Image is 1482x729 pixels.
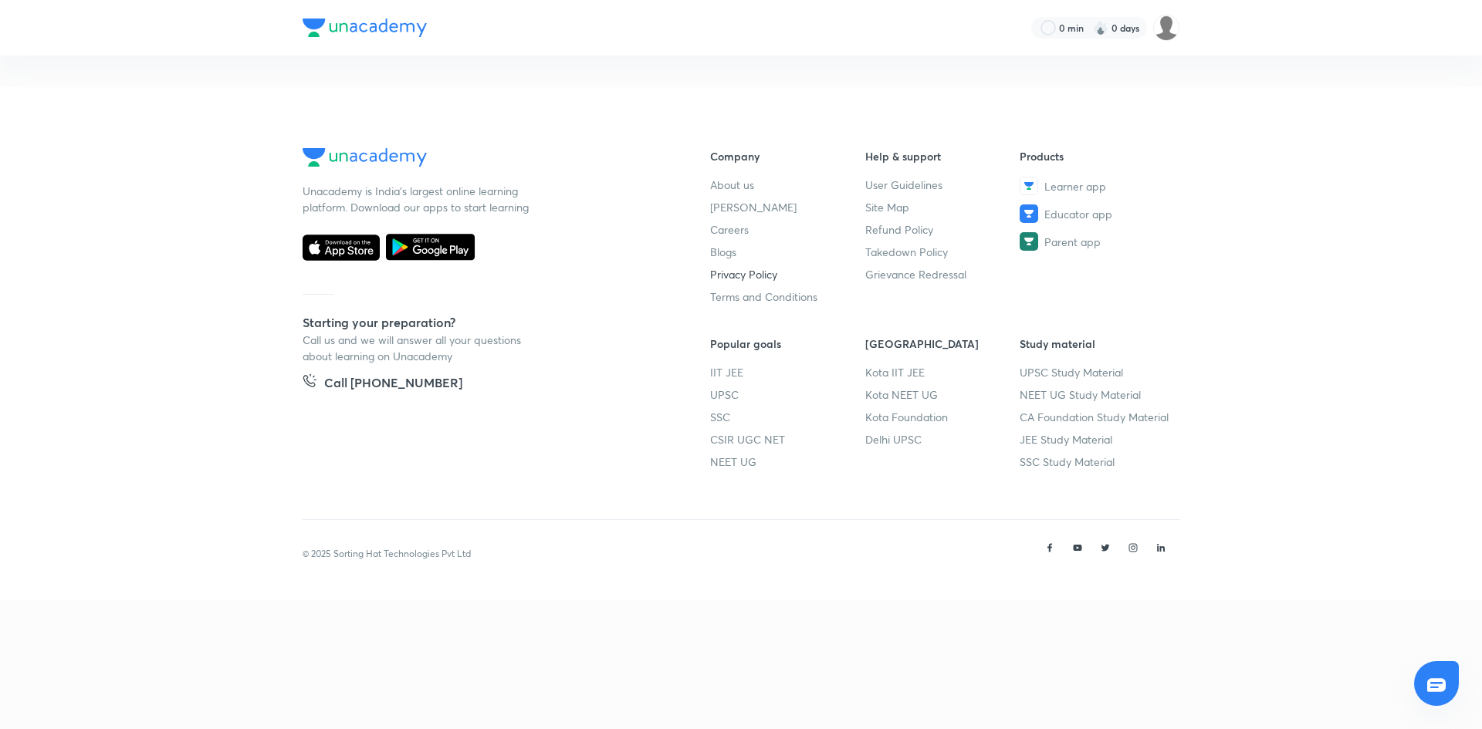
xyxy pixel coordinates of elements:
a: About us [710,177,865,193]
span: Learner app [1044,178,1106,194]
img: Company Logo [303,148,427,167]
span: Parent app [1044,234,1101,250]
a: Kota Foundation [865,409,1020,425]
h6: Popular goals [710,336,865,352]
a: UPSC [710,386,865,403]
a: Careers [710,221,865,238]
p: Call us and we will answer all your questions about learning on Unacademy [303,332,534,364]
a: Delhi UPSC [865,431,1020,447]
h6: Products [1020,148,1175,164]
a: Kota IIT JEE [865,364,1020,380]
a: SSC [710,409,865,425]
a: Terms and Conditions [710,289,865,305]
h5: Call [PHONE_NUMBER] [324,373,462,395]
img: Learner app [1020,177,1038,195]
a: Privacy Policy [710,266,865,282]
a: CSIR UGC NET [710,431,865,447]
a: Blogs [710,244,865,260]
a: Kota NEET UG [865,386,1020,403]
a: CA Foundation Study Material [1020,409,1175,425]
h6: Study material [1020,336,1175,352]
a: JEE Study Material [1020,431,1175,447]
a: Call [PHONE_NUMBER] [303,373,462,395]
h6: [GEOGRAPHIC_DATA] [865,336,1020,352]
a: Company Logo [303,148,661,170]
a: Learner app [1020,177,1175,195]
img: Parent app [1020,232,1038,251]
span: Careers [710,221,749,238]
a: Educator app [1020,204,1175,223]
a: Refund Policy [865,221,1020,238]
h6: Company [710,148,865,164]
a: Parent app [1020,232,1175,251]
a: UPSC Study Material [1020,364,1175,380]
p: Unacademy is India’s largest online learning platform. Download our apps to start learning [303,183,534,215]
h6: Help & support [865,148,1020,164]
h5: Starting your preparation? [303,313,661,332]
img: Educator app [1020,204,1038,223]
a: Grievance Redressal [865,266,1020,282]
img: Company Logo [303,19,427,37]
a: Site Map [865,199,1020,215]
img: streak [1093,20,1108,35]
a: NEET UG [710,454,865,470]
a: Takedown Policy [865,244,1020,260]
a: SSC Study Material [1020,454,1175,470]
a: [PERSON_NAME] [710,199,865,215]
a: User Guidelines [865,177,1020,193]
span: Educator app [1044,206,1112,222]
a: NEET UG Study Material [1020,386,1175,403]
p: © 2025 Sorting Hat Technologies Pvt Ltd [303,547,471,561]
img: Aayush Kumar Jha [1153,15,1179,41]
a: IIT JEE [710,364,865,380]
